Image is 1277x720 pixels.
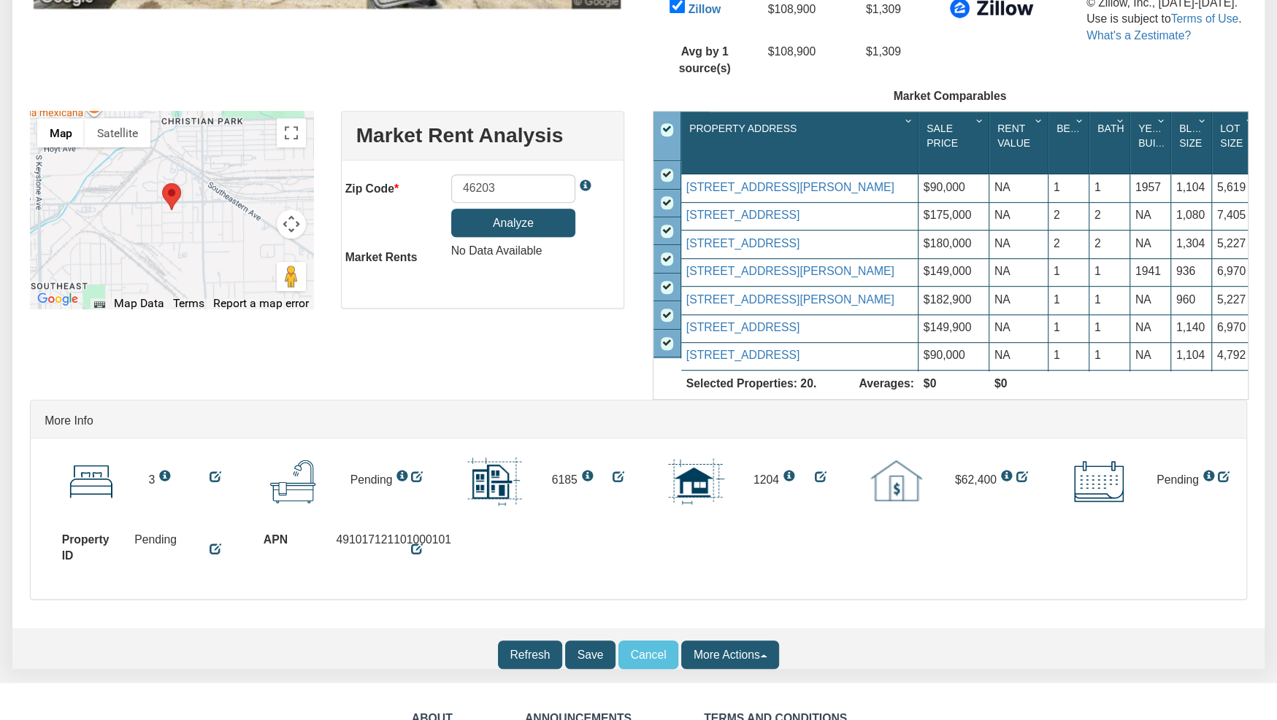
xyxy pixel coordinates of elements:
div: $182,900 [919,287,989,314]
button: Keyboard shortcuts [94,298,104,309]
div: 2 [1048,231,1089,258]
div: 1,104 [1171,343,1211,370]
div: 1 [1089,259,1130,286]
div: 1 [1048,287,1089,314]
div: Column Menu [1154,112,1170,128]
div: NA [989,259,1048,286]
a: Report a map error [213,296,309,310]
div: 1 [1089,315,1130,342]
div: 1941 [1130,259,1170,286]
div: Row 2, Row Selection Checkbox [661,196,674,209]
div: Marker [162,183,181,210]
div: Bath Sort None [1093,117,1130,154]
div: Selected Properties: 20. [686,376,816,392]
span: Rent Value [997,123,1030,149]
div: 1957 [1130,174,1170,201]
img: home_size.png [667,452,725,511]
div: Sort None [1134,117,1171,169]
div: Sort None [685,117,919,141]
div: Bldg Size Sort None [1175,117,1212,169]
img: lot_size.png [465,452,524,511]
label: APN [250,525,337,554]
a: [STREET_ADDRESS][PERSON_NAME] [686,265,894,277]
div: Sort None [1093,117,1130,154]
div: 5,227 [1212,287,1259,314]
label: Avg by 1 source(s) [656,44,753,77]
span: Year Built [1138,123,1167,149]
a: What's a Zestimate? [1086,29,1191,42]
div: Sort None [1052,117,1089,154]
a: Terms of Use [1170,12,1238,25]
button: Map camera controls [277,209,306,239]
label: Market Comparables [653,82,1247,111]
a: [STREET_ADDRESS][PERSON_NAME] [686,181,894,193]
p: Pending [350,465,393,495]
span: Beds [1057,123,1084,134]
span: $0 [924,377,937,390]
div: 5,227 [1212,231,1259,258]
div: 1 [1048,174,1089,201]
div: 1,080 [1171,203,1211,230]
div: Use is subject to . [1086,11,1244,44]
div: Averages: [859,376,914,392]
p: 1204 [753,465,779,495]
div: Property Address Sort None [685,117,919,141]
div: 2 [1089,231,1130,258]
div: Row 5, Row Selection Checkbox [661,281,674,294]
div: Row 3, Row Selection Checkbox [661,225,674,238]
div: Column Menu [973,112,989,128]
div: No Data Available [451,243,607,259]
div: NA [1130,343,1170,370]
div: Sort None [1216,117,1259,169]
div: NA [989,231,1048,258]
input: Refresh [498,640,562,668]
div: 1 [1089,174,1130,201]
span: $0 [994,377,1008,390]
div: Year Built Sort None [1134,117,1171,169]
div: NA [989,343,1048,370]
div: $90,000 [919,174,989,201]
input: Save [565,640,616,668]
div: Market Rent Analysis [342,112,624,160]
img: sold_price.png [868,452,927,511]
p: 491017121101000101 [336,525,451,554]
button: Toggle fullscreen view [277,118,306,147]
p: $1,309 [866,44,936,60]
img: Google [34,290,82,309]
label: Market Rents [345,243,437,266]
div: Row 6, Row Selection Checkbox [661,309,674,322]
div: Column Menu [1113,112,1130,128]
div: NA [1130,315,1170,342]
span: Bath [1097,123,1124,134]
p: 3 [148,465,155,495]
a: [STREET_ADDRESS] [686,237,800,249]
div: Column Menu [1032,112,1048,128]
div: $175,000 [919,203,989,230]
p: Pending [134,525,177,554]
a: [STREET_ADDRESS] [686,349,800,361]
div: $149,000 [919,259,989,286]
div: Select All [661,123,674,136]
p: $62,400 [955,465,997,495]
div: NA [1130,231,1170,258]
span: Bldg Size [1179,123,1207,149]
div: Sale Price Sort None [922,117,989,155]
div: Sort None [993,117,1048,169]
label: Zip Code [345,174,437,197]
div: 1 [1048,259,1089,286]
div: NA [989,315,1048,342]
span: Sale Price [927,123,958,149]
button: Show satellite imagery [85,118,150,147]
div: NA [989,287,1048,314]
div: Sort None [1175,117,1212,169]
a: Zillow [689,3,721,15]
button: Analyze [451,209,576,236]
label: Property ID [47,525,134,571]
a: [STREET_ADDRESS] [686,209,800,221]
div: Rent Value Sort None [993,117,1048,169]
div: NA [1130,203,1170,230]
a: More Info [45,414,93,427]
p: $108,900 [767,44,837,60]
div: $180,000 [919,231,989,258]
input: Cancel [618,640,678,668]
